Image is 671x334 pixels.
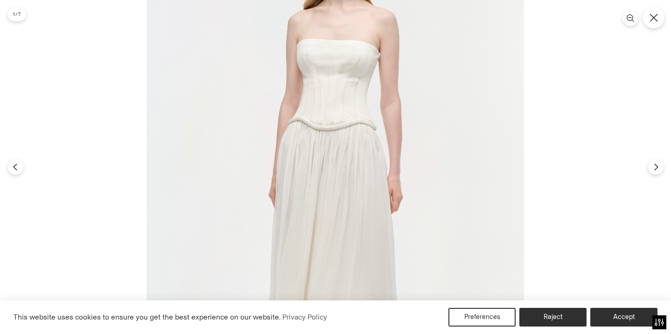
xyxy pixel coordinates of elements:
[622,10,638,26] button: Zoom
[14,313,281,321] span: This website uses cookies to ensure you get the best experience on our website.
[648,159,664,175] button: Next
[643,7,664,28] button: Close
[590,308,657,327] button: Accept
[7,7,26,21] div: 1 / 7
[519,308,587,327] button: Reject
[448,308,516,327] button: Preferences
[7,159,23,175] button: Previous
[281,310,329,324] a: Privacy Policy (opens in a new tab)
[7,299,94,327] iframe: Sign Up via Text for Offers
